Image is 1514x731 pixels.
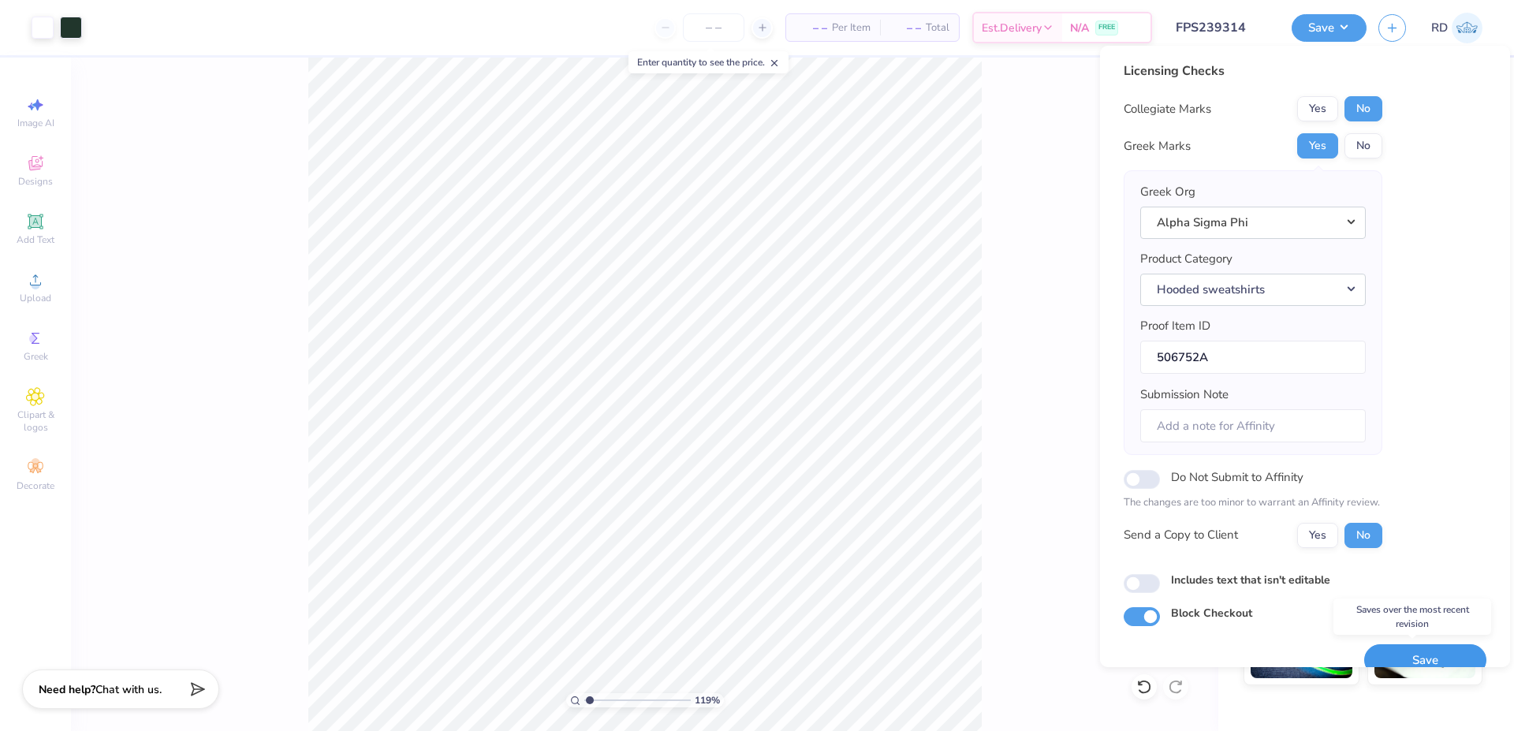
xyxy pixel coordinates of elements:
[1292,14,1367,42] button: Save
[95,682,162,697] span: Chat with us.
[1098,22,1115,33] span: FREE
[20,292,51,304] span: Upload
[1164,12,1280,43] input: Untitled Design
[39,682,95,697] strong: Need help?
[18,175,53,188] span: Designs
[1124,62,1382,80] div: Licensing Checks
[1171,467,1303,487] label: Do Not Submit to Affinity
[1124,137,1191,155] div: Greek Marks
[1140,409,1366,443] input: Add a note for Affinity
[1140,183,1195,201] label: Greek Org
[796,20,827,36] span: – –
[1344,133,1382,159] button: No
[926,20,949,36] span: Total
[1333,599,1491,635] div: Saves over the most recent revision
[889,20,921,36] span: – –
[832,20,871,36] span: Per Item
[1297,133,1338,159] button: Yes
[17,233,54,246] span: Add Text
[1124,100,1211,118] div: Collegiate Marks
[1070,20,1089,36] span: N/A
[1124,526,1238,544] div: Send a Copy to Client
[628,51,789,73] div: Enter quantity to see the price.
[1431,19,1448,37] span: RD
[1431,13,1482,43] a: RD
[1344,523,1382,548] button: No
[683,13,744,42] input: – –
[8,408,63,434] span: Clipart & logos
[1344,96,1382,121] button: No
[1297,523,1338,548] button: Yes
[1140,274,1366,306] button: Hooded sweatshirts
[24,350,48,363] span: Greek
[1140,317,1210,335] label: Proof Item ID
[1452,13,1482,43] img: Rommel Del Rosario
[982,20,1042,36] span: Est. Delivery
[695,693,720,707] span: 119 %
[1364,644,1486,677] button: Save
[1171,605,1252,621] label: Block Checkout
[1297,96,1338,121] button: Yes
[1140,386,1229,404] label: Submission Note
[1171,572,1330,588] label: Includes text that isn't editable
[1140,250,1232,268] label: Product Category
[17,117,54,129] span: Image AI
[1140,207,1366,239] button: Alpha Sigma Phi
[17,479,54,492] span: Decorate
[1124,495,1382,511] p: The changes are too minor to warrant an Affinity review.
